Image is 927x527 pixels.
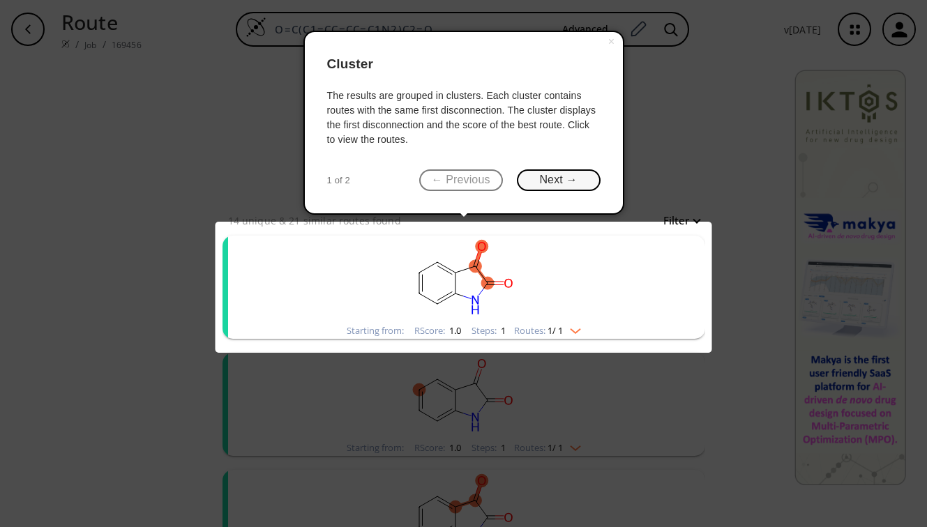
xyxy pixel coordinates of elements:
header: Cluster [327,43,601,86]
div: The results are grouped in clusters. Each cluster contains routes with the same first disconnecti... [327,89,601,147]
button: Close [601,32,623,52]
span: 1.0 [447,324,461,337]
button: Next → [517,169,601,191]
div: Starting from: [347,326,404,335]
span: 1 [499,324,506,337]
div: Routes: [514,326,581,335]
svg: O=C1Nc2ccccc2C1=O [282,236,645,323]
div: Steps : [472,326,506,335]
span: 1 of 2 [327,174,350,188]
div: RScore : [414,326,461,335]
img: Down [563,323,581,334]
span: 1 / 1 [548,326,563,335]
